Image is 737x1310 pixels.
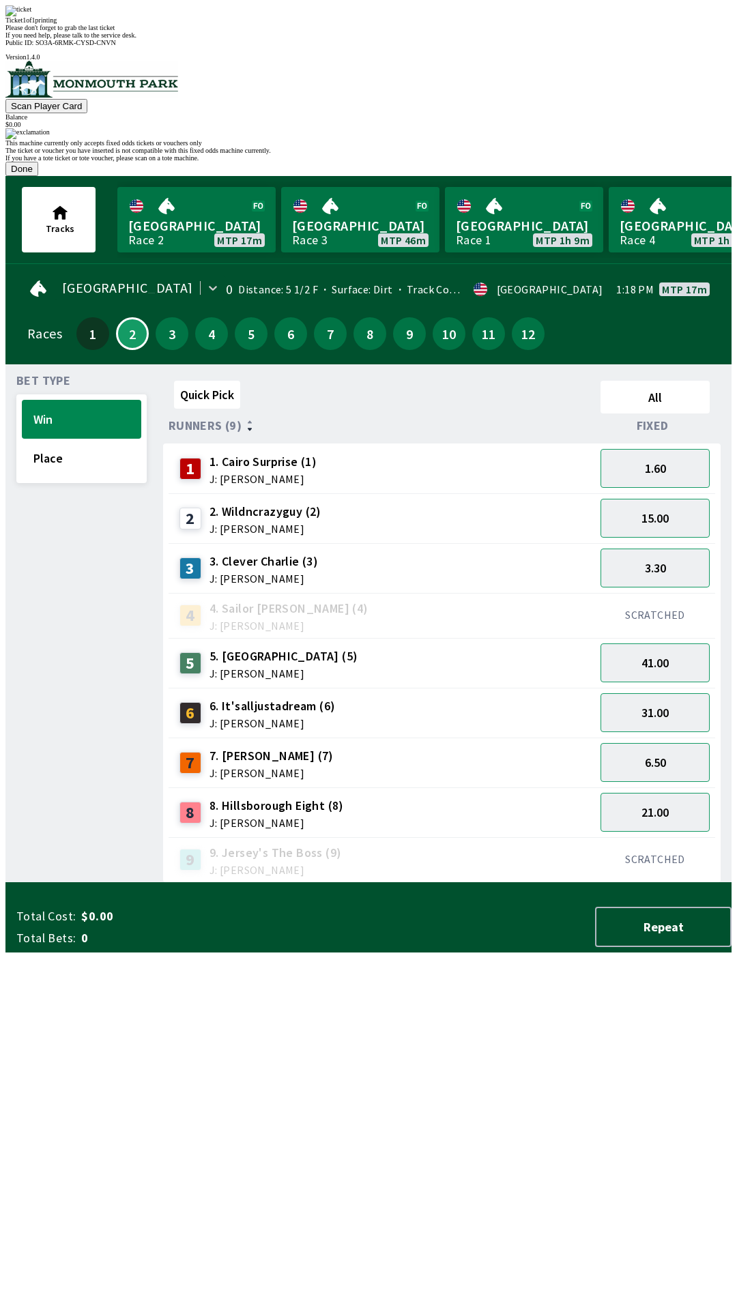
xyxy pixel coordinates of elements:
div: 9 [179,849,201,871]
button: Tracks [22,187,96,252]
div: Please don't forget to grab the last ticket [5,24,732,31]
div: Fixed [595,419,715,433]
div: SCRATCHED [601,608,710,622]
span: 4. Sailor [PERSON_NAME] (4) [209,600,369,617]
div: 6 [179,702,201,724]
span: J: [PERSON_NAME] [209,474,317,484]
span: [GEOGRAPHIC_DATA] [456,217,592,235]
div: $ 0.00 [5,121,732,128]
button: 15.00 [601,499,710,538]
button: 21.00 [601,793,710,832]
span: 5. [GEOGRAPHIC_DATA] (5) [209,647,358,665]
span: 3.30 [645,560,666,576]
span: J: [PERSON_NAME] [209,864,342,875]
button: 1 [76,317,109,350]
span: 1 [80,329,106,338]
span: 5 [238,329,264,338]
button: 5 [235,317,268,350]
span: 15.00 [641,510,669,526]
div: 8 [179,802,201,824]
span: J: [PERSON_NAME] [209,768,334,778]
span: 1.60 [645,461,666,476]
span: 41.00 [641,655,669,671]
div: Race 2 [128,235,164,246]
div: Races [27,328,62,339]
span: 1:18 PM [616,284,654,295]
span: Repeat [607,919,719,935]
span: J: [PERSON_NAME] [209,817,344,828]
button: 10 [433,317,465,350]
a: [GEOGRAPHIC_DATA]Race 1MTP 1h 9m [445,187,603,252]
span: 9 [396,329,422,338]
span: 6 [278,329,304,338]
span: [GEOGRAPHIC_DATA] [128,217,265,235]
span: [GEOGRAPHIC_DATA] [292,217,429,235]
span: 7 [317,329,343,338]
button: Repeat [595,907,732,947]
div: The ticket or voucher you have inserted is not compatible with this fixed odds machine currently. [5,147,732,154]
span: 0 [81,930,296,946]
span: 3 [159,329,185,338]
span: Track Condition: Firm [393,282,513,296]
span: Place [33,450,130,466]
img: exclamation [5,128,50,139]
button: 41.00 [601,643,710,682]
span: If you need help, please talk to the service desk. [5,31,136,39]
span: Total Bets: [16,930,76,946]
button: 6.50 [601,743,710,782]
span: Quick Pick [180,387,234,403]
span: 4 [199,329,225,338]
button: All [601,381,710,413]
div: [GEOGRAPHIC_DATA] [497,284,603,295]
span: 7. [PERSON_NAME] (7) [209,747,334,765]
button: 4 [195,317,228,350]
span: Surface: Dirt [318,282,393,296]
span: J: [PERSON_NAME] [209,620,369,631]
span: 9. Jersey's The Boss (9) [209,844,342,862]
span: J: [PERSON_NAME] [209,718,336,729]
span: J: [PERSON_NAME] [209,668,358,679]
div: 1 [179,458,201,480]
div: 0 [226,284,233,295]
span: 11 [476,329,502,338]
button: Done [5,162,38,176]
div: 4 [179,605,201,626]
button: 2 [116,317,149,350]
span: Total Cost: [16,908,76,925]
span: 2 [121,330,144,337]
button: 31.00 [601,693,710,732]
div: This machine currently only accepts fixed odds tickets or vouchers only [5,139,732,147]
span: 6.50 [645,755,666,770]
button: 3 [156,317,188,350]
button: 7 [314,317,347,350]
div: Version 1.4.0 [5,53,732,61]
span: 1. Cairo Surprise (1) [209,453,317,471]
span: Win [33,411,130,427]
div: Race 1 [456,235,491,246]
span: 8 [357,329,383,338]
span: 3. Clever Charlie (3) [209,553,318,570]
span: MTP 17m [217,235,262,246]
span: Runners (9) [169,420,242,431]
button: Scan Player Card [5,99,87,113]
img: venue logo [5,61,178,98]
span: Tracks [46,222,74,235]
span: SO3A-6RMK-CYSD-CNVN [35,39,116,46]
button: 3.30 [601,549,710,587]
span: 31.00 [641,705,669,720]
button: 8 [353,317,386,350]
span: MTP 1h 9m [536,235,590,246]
span: 6. It'salljustadream (6) [209,697,336,715]
span: [GEOGRAPHIC_DATA] [62,282,193,293]
div: Runners (9) [169,419,595,433]
div: Race 4 [620,235,655,246]
a: [GEOGRAPHIC_DATA]Race 2MTP 17m [117,187,276,252]
div: 3 [179,557,201,579]
div: Race 3 [292,235,328,246]
span: 21.00 [641,804,669,820]
span: Fixed [637,420,669,431]
button: 6 [274,317,307,350]
button: 9 [393,317,426,350]
span: MTP 46m [381,235,426,246]
span: MTP 17m [662,284,707,295]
